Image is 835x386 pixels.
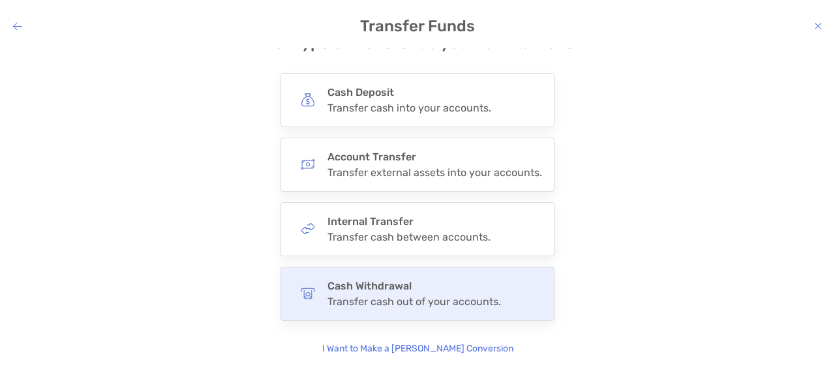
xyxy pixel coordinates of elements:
img: button icon [301,157,315,171]
div: Transfer cash out of your accounts. [327,295,501,308]
h4: Internal Transfer [327,215,491,228]
img: button icon [301,222,315,236]
h4: Account Transfer [327,151,542,163]
div: Transfer cash between accounts. [327,231,491,243]
div: Transfer cash into your accounts. [327,102,491,114]
h4: Cash Deposit [327,86,491,98]
div: Transfer external assets into your accounts. [327,166,542,179]
p: I Want to Make a [PERSON_NAME] Conversion [322,342,513,356]
img: button icon [301,286,315,301]
h4: Cash Withdrawal [327,280,501,292]
img: button icon [301,93,315,107]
